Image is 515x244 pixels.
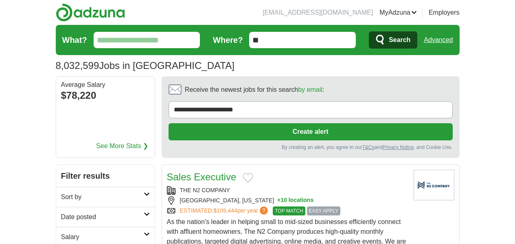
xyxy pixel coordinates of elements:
a: See More Stats ❯ [96,141,148,151]
img: Company logo [414,170,454,200]
span: Search [389,32,410,48]
button: Create alert [169,123,453,140]
h1: Jobs in [GEOGRAPHIC_DATA] [56,60,234,71]
h2: Filter results [56,165,155,187]
h2: Sort by [61,192,144,202]
button: Add to favorite jobs [243,173,253,183]
button: +10 locations [277,196,313,205]
a: Date posted [56,207,155,227]
div: THE N2 COMPANY [167,186,407,195]
span: Receive the newest jobs for this search : [185,85,324,95]
button: Search [369,31,417,49]
a: Sales Executive [167,171,237,182]
a: Advanced [424,32,453,48]
div: [GEOGRAPHIC_DATA], [US_STATE] [167,196,407,205]
span: ? [260,206,268,215]
a: Privacy Notice [382,144,414,150]
a: MyAdzuna [379,8,417,18]
span: EASY APPLY [307,206,340,215]
span: + [277,196,281,205]
h2: Salary [61,232,144,242]
span: TOP MATCH [273,206,305,215]
a: ESTIMATED:$109,444per year? [180,206,270,215]
a: T&Cs [362,144,374,150]
a: Sort by [56,187,155,207]
h2: Date posted [61,212,144,222]
div: By creating an alert, you agree to our and , and Cookie Use. [169,144,453,151]
a: by email [298,86,322,93]
a: Employers [429,8,460,18]
label: What? [62,34,87,46]
img: Adzuna logo [56,3,125,22]
div: Average Salary [61,82,150,88]
span: $109,444 [213,207,237,214]
div: $78,220 [61,88,150,103]
span: 8,032,599 [56,58,99,73]
label: Where? [213,34,243,46]
li: [EMAIL_ADDRESS][DOMAIN_NAME] [263,8,373,18]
